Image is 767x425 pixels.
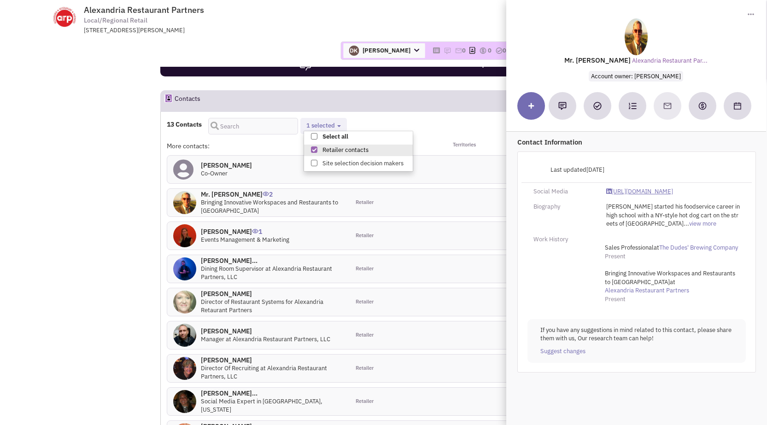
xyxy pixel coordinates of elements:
a: The Dudes' Brewing Company [659,244,738,252]
img: ff9qiooudUutpOHTAqFZFQ.jpg [173,291,196,314]
img: il1DiCgSDUaTHjpocizYYg.png [349,46,359,56]
h4: [PERSON_NAME] [201,327,330,335]
h4: [PERSON_NAME] [201,227,289,236]
img: kWUL3almyEWmI_vdK7bw3w.jpg [173,257,196,280]
img: icon-note.png [444,47,451,54]
img: Subscribe to a cadence [628,102,637,110]
span: 0 [503,47,506,54]
h4: 13 Contacts [167,120,202,128]
a: Suggest changes [540,347,585,356]
div: Work History [527,235,600,244]
p: Contact Information [517,137,756,147]
img: Add a note [558,102,567,110]
img: gKQ0jFrGIEuVkeMlgVVWNw.jpg [173,357,196,380]
a: [URL][DOMAIN_NAME] [606,187,673,196]
img: qlhTdJgpNEeB3XyWW9NJQg.jpg [173,224,196,247]
img: yY3Z2XG8H0u2OaavNXbNGA.jpg [173,390,196,413]
h4: Mr. [PERSON_NAME] [201,190,344,198]
span: [PERSON_NAME] [343,43,425,58]
img: icon-dealamount.png [479,47,486,54]
img: www.alexandriarestaurantpartners.com [43,6,85,29]
img: icon-UserInteraction.png [252,229,258,233]
span: Our researchers can find contacts and site submission requirements [299,60,514,68]
img: 0H0aPdHyVUq2OOb9ytlMxQ.jpg [625,18,648,55]
a: view more [689,220,716,228]
img: Schedule a Meeting [734,102,741,110]
div: Biography [527,203,600,211]
img: icon-email-active-16.png [455,47,462,54]
span: Retailer [356,365,374,372]
span: Local/Regional Retail [84,16,147,25]
span: Retailer [356,332,374,339]
p: If you have any suggestions in mind related to this contact, please share them with us, Our resea... [540,326,733,343]
img: icon-UserInteraction.png [263,192,269,196]
span: 1 [252,221,262,236]
img: TaskCount.png [495,47,503,54]
span: Manager at Alexandria Restaurant Partners, LLC [201,335,330,343]
span: Sales Professional [605,244,654,251]
span: Present [605,295,626,303]
span: Retailer [356,232,374,239]
span: Retailer [356,298,374,306]
span: 0 [488,47,492,54]
a: Alexandria Restaurant Par... [632,57,708,65]
span: Social Media Expert in [GEOGRAPHIC_DATA], [US_STATE] [201,397,322,414]
span: 2 [263,183,273,198]
span: at [605,269,735,294]
span: [PERSON_NAME] started his foodservice career in high school with a NY-style hot dog cart on the s... [606,203,740,227]
span: 0 [462,47,466,54]
span: Retailer [356,398,374,405]
span: Alexandria Restaurant Partners [84,5,204,15]
span: Events Management & Marketing [201,236,289,244]
img: Add a Task [593,102,602,110]
button: 1 selected [304,121,344,131]
img: VQ0LOwML9k2LTwkMZ-x06w.jpg [173,324,196,347]
span: Director Of Recruiting at Alexandria Restaurant Partners, LLC [201,364,327,381]
label: Retailer contacts [304,145,413,156]
span: at [605,244,738,251]
span: Account owner: [PERSON_NAME] [589,71,683,82]
div: More contacts: [167,141,349,151]
div: Territories [441,141,532,151]
div: Last updated [527,161,610,179]
span: 1 selected [306,122,335,129]
div: [STREET_ADDRESS][PERSON_NAME] [84,26,324,35]
h4: [PERSON_NAME]... [201,389,344,397]
h4: [PERSON_NAME] [201,356,344,364]
a: Alexandria Restaurant Partners [605,286,689,295]
img: 0H0aPdHyVUq2OOb9ytlMxQ.jpg [173,191,196,214]
span: Retailer [356,199,374,206]
span: Bringing Innovative Workspaces and Restaurants to [GEOGRAPHIC_DATA] [201,198,338,215]
h4: [PERSON_NAME] [201,290,344,298]
label: Site selection decision makers [304,158,413,169]
span: [DATE] [586,166,604,174]
input: Search [208,118,298,134]
img: Create a deal [698,101,707,111]
span: Director of Restaurant Systems for Alexandria Retaurant Partners [201,298,323,314]
lable: Mr. [PERSON_NAME] [564,56,631,64]
span: Bringing Innovative Workspaces and Restaurants to [GEOGRAPHIC_DATA] [605,269,735,286]
span: Dining Room Supervisor at Alexandria Restaurant Partners, LLC [201,265,332,281]
span: Co-Owner [201,169,228,177]
label: Select all [304,131,413,143]
span: Present [605,252,626,260]
h4: [PERSON_NAME] [201,161,252,169]
h4: [PERSON_NAME]... [201,256,344,265]
span: Retailer [356,265,374,273]
h2: Contacts [175,91,200,111]
div: Social Media [527,187,600,196]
